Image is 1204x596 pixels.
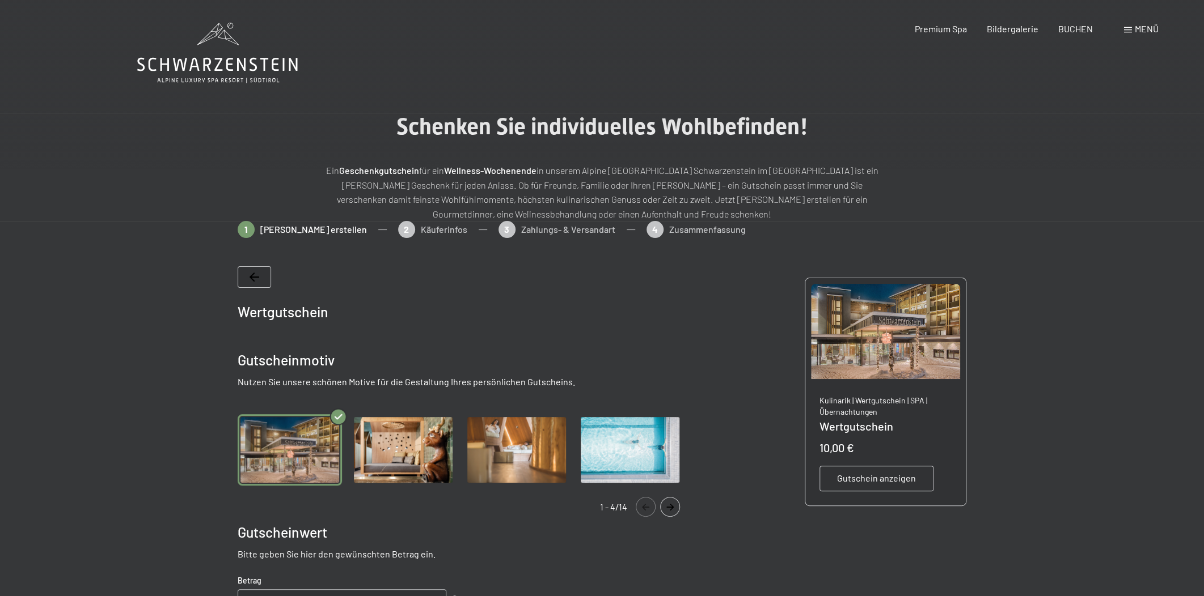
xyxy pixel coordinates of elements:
strong: Wellness-Wochenende [444,165,536,176]
span: Menü [1135,23,1159,34]
a: Premium Spa [914,23,966,34]
a: Bildergalerie [987,23,1038,34]
p: Ein für ein in unserem Alpine [GEOGRAPHIC_DATA] Schwarzenstein im [GEOGRAPHIC_DATA] ist ein [PERS... [319,163,886,221]
a: BUCHEN [1058,23,1093,34]
strong: Geschenkgutschein [339,165,419,176]
span: Schenken Sie individuelles Wohlbefinden! [396,113,808,140]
